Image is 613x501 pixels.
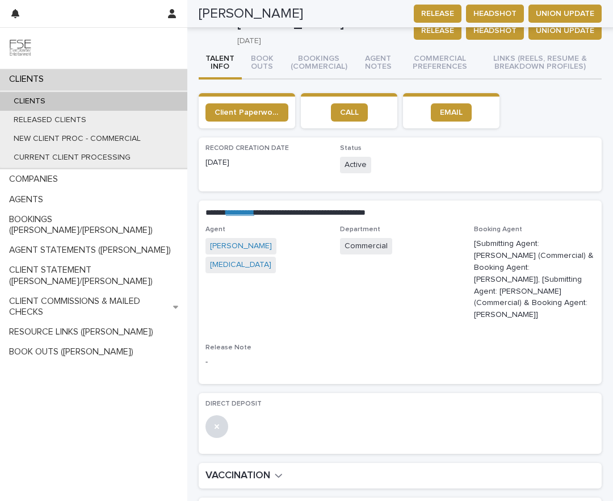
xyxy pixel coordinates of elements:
[199,6,303,22] h2: [PERSON_NAME]
[205,145,289,152] span: RECORD CREATION DATE
[5,346,142,357] p: BOOK OUTS ([PERSON_NAME])
[474,238,595,321] p: [Submitting Agent: [PERSON_NAME] (Commercial) & Booking Agent: [PERSON_NAME]], [Submitting Agent:...
[5,327,162,337] p: RESOURCE LINKS ([PERSON_NAME])
[340,145,362,152] span: Status
[237,36,400,46] p: [DATE]
[5,174,67,185] p: COMPANIES
[5,296,173,318] p: CLIENT COMMISSIONS & MAILED CHECKS
[205,103,288,122] a: Client Paperwork Link
[5,97,54,106] p: CLIENTS
[474,226,522,233] span: Booking Agent
[421,25,454,36] span: RELEASE
[283,48,355,80] button: BOOKINGS (COMMERCIAL)
[340,157,371,173] span: Active
[5,153,140,162] p: CURRENT CLIENT PROCESSING
[210,240,272,252] a: [PERSON_NAME]
[331,103,368,122] a: CALL
[355,48,401,80] button: AGENT NOTES
[5,115,95,125] p: RELEASED CLIENTS
[466,5,524,23] button: HEADSHOT
[9,37,32,60] img: 9JgRvJ3ETPGCJDhvPVA5
[205,470,270,482] h2: VACCINATION
[473,8,517,19] span: HEADSHOT
[431,103,472,122] a: EMAIL
[536,8,594,19] span: UNION UPDATE
[242,48,283,80] button: BOOK OUTS
[210,259,271,271] a: [MEDICAL_DATA]
[5,194,52,205] p: AGENTS
[536,25,594,36] span: UNION UPDATE
[205,400,262,407] span: DIRECT DEPOSIT
[478,48,602,80] button: LINKS (REELS, RESUME & BREAKDOWN PROFILES)
[340,238,392,254] span: Commercial
[215,108,279,116] span: Client Paperwork Link
[205,344,251,351] span: Release Note
[5,214,187,236] p: BOOKINGS ([PERSON_NAME]/[PERSON_NAME])
[205,356,326,368] p: -
[199,48,242,80] button: TALENT INFO
[528,5,602,23] button: UNION UPDATE
[414,5,461,23] button: RELEASE
[5,245,180,256] p: AGENT STATEMENTS ([PERSON_NAME])
[473,25,517,36] span: HEADSHOT
[340,108,359,116] span: CALL
[205,470,283,482] button: VACCINATION
[528,22,602,40] button: UNION UPDATE
[5,265,187,286] p: CLIENT STATEMENT ([PERSON_NAME]/[PERSON_NAME])
[466,22,524,40] button: HEADSHOT
[205,157,326,169] p: [DATE]
[401,48,478,80] button: COMMERCIAL PREFERENCES
[205,226,225,233] span: Agent
[421,8,454,19] span: RELEASE
[5,74,53,85] p: CLIENTS
[5,134,150,144] p: NEW CLIENT PROC - COMMERCIAL
[414,22,461,40] button: RELEASE
[340,226,380,233] span: Department
[440,108,463,116] span: EMAIL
